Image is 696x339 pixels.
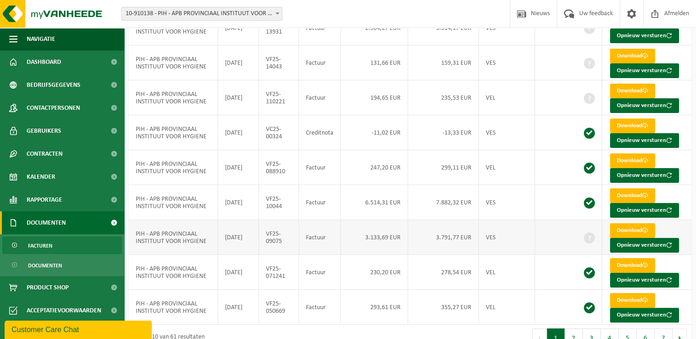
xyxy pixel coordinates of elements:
[610,308,679,322] button: Opnieuw versturen
[259,150,299,185] td: VF25-088910
[341,185,408,220] td: 6.514,31 EUR
[2,237,122,254] a: Facturen
[479,220,535,255] td: VES
[341,45,408,80] td: 131,66 EUR
[341,290,408,325] td: 293,61 EUR
[610,238,679,253] button: Opnieuw versturen
[610,203,679,218] button: Opnieuw versturen
[218,80,259,115] td: [DATE]
[121,7,282,21] span: 10-910138 - PIH - APB PROVINCIAAL INSTITUUT VOOR HYGIENE - ANTWERPEN
[27,276,69,299] span: Product Shop
[610,153,655,168] a: Download
[129,11,218,45] td: PIH - APB PROVINCIAAL INSTITUUT VOOR HYGIENE
[129,185,218,220] td: PIH - APB PROVINCIAAL INSTITUUT VOOR HYGIENE
[259,11,299,45] td: VF25-13931
[218,150,259,185] td: [DATE]
[129,45,218,80] td: PIH - APB PROVINCIAAL INSTITUUT VOOR HYGIENE
[408,11,479,45] td: 3.514,17 EUR
[408,220,479,255] td: 3.791,77 EUR
[259,80,299,115] td: VF25-110221
[479,290,535,325] td: VEL
[408,80,479,115] td: 235,53 EUR
[479,11,535,45] td: VES
[610,258,655,273] a: Download
[218,45,259,80] td: [DATE]
[408,255,479,290] td: 278,54 EUR
[122,7,282,20] span: 10-910138 - PIH - APB PROVINCIAAL INSTITUUT VOOR HYGIENE - ANTWERPEN
[27,51,61,73] span: Dashboard
[610,293,655,308] a: Download
[259,115,299,150] td: VC25-00324
[479,255,535,290] td: VEL
[408,115,479,150] td: -13,33 EUR
[218,290,259,325] td: [DATE]
[27,119,61,142] span: Gebruikers
[299,150,341,185] td: Factuur
[341,150,408,185] td: 247,20 EUR
[299,45,341,80] td: Factuur
[341,80,408,115] td: 194,65 EUR
[218,255,259,290] td: [DATE]
[27,299,101,322] span: Acceptatievoorwaarden
[610,119,655,133] a: Download
[259,220,299,255] td: VF25-09075
[610,49,655,63] a: Download
[27,28,55,51] span: Navigatie
[299,220,341,255] td: Factuur
[299,80,341,115] td: Factuur
[299,115,341,150] td: Creditnota
[610,168,679,183] button: Opnieuw versturen
[610,188,655,203] a: Download
[218,11,259,45] td: [DATE]
[341,11,408,45] td: 2.904,27 EUR
[479,185,535,220] td: VES
[129,80,218,115] td: PIH - APB PROVINCIAAL INSTITUUT VOOR HYGIENE
[27,165,55,188] span: Kalender
[218,115,259,150] td: [DATE]
[408,290,479,325] td: 355,27 EUR
[27,211,66,234] span: Documenten
[299,290,341,325] td: Factuur
[129,290,218,325] td: PIH - APB PROVINCIAAL INSTITUUT VOOR HYGIENE
[479,80,535,115] td: VEL
[610,63,679,78] button: Opnieuw versturen
[28,257,62,274] span: Documenten
[129,255,218,290] td: PIH - APB PROVINCIAAL INSTITUUT VOOR HYGIENE
[218,220,259,255] td: [DATE]
[610,28,679,43] button: Opnieuw versturen
[129,220,218,255] td: PIH - APB PROVINCIAAL INSTITUUT VOOR HYGIENE
[479,45,535,80] td: VES
[408,150,479,185] td: 299,11 EUR
[218,185,259,220] td: [DATE]
[27,142,63,165] span: Contracten
[408,185,479,220] td: 7.882,32 EUR
[610,133,679,148] button: Opnieuw versturen
[27,96,80,119] span: Contactpersonen
[610,98,679,113] button: Opnieuw versturen
[5,319,154,339] iframe: chat widget
[479,150,535,185] td: VEL
[341,115,408,150] td: -11,02 EUR
[27,73,81,96] span: Bedrijfsgegevens
[479,115,535,150] td: VES
[299,255,341,290] td: Factuur
[28,237,52,254] span: Facturen
[341,220,408,255] td: 3.133,69 EUR
[610,223,655,238] a: Download
[27,188,62,211] span: Rapportage
[129,115,218,150] td: PIH - APB PROVINCIAAL INSTITUUT VOOR HYGIENE
[408,45,479,80] td: 159,31 EUR
[299,185,341,220] td: Factuur
[341,255,408,290] td: 230,20 EUR
[259,255,299,290] td: VF25-071241
[2,256,122,274] a: Documenten
[299,11,341,45] td: Factuur
[610,273,679,288] button: Opnieuw versturen
[259,185,299,220] td: VF25-10044
[259,290,299,325] td: VF25-050669
[259,45,299,80] td: VF25-14043
[129,150,218,185] td: PIH - APB PROVINCIAAL INSTITUUT VOOR HYGIENE
[610,84,655,98] a: Download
